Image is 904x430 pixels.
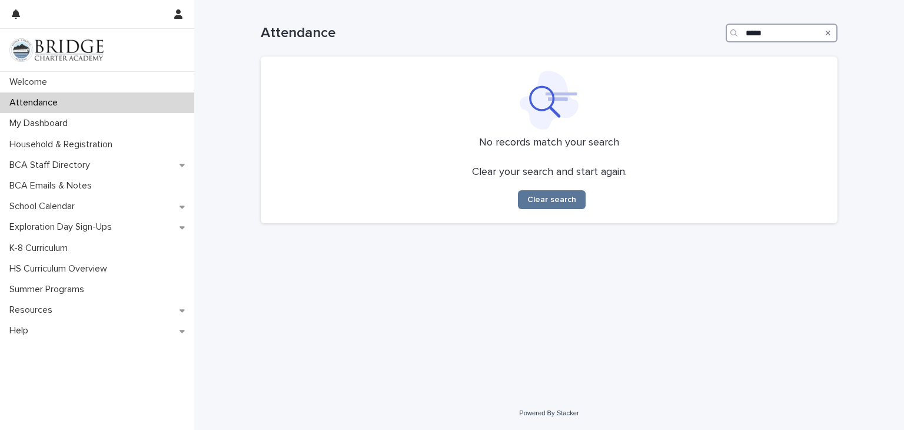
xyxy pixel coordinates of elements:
[261,25,721,42] h1: Attendance
[5,97,67,108] p: Attendance
[275,137,823,150] p: No records match your search
[5,139,122,150] p: Household & Registration
[5,243,77,254] p: K-8 Curriculum
[5,160,99,171] p: BCA Staff Directory
[5,118,77,129] p: My Dashboard
[726,24,837,42] input: Search
[5,325,38,336] p: Help
[527,196,576,204] span: Clear search
[5,263,117,274] p: HS Curriculum Overview
[5,180,101,191] p: BCA Emails & Notes
[5,201,84,212] p: School Calendar
[472,166,627,179] p: Clear your search and start again.
[5,305,62,316] p: Resources
[5,221,121,233] p: Exploration Day Sign-Ups
[5,284,94,295] p: Summer Programs
[9,38,104,62] img: V1C1m3IdTEidaUdm9Hs0
[519,409,579,416] a: Powered By Stacker
[518,190,586,209] button: Clear search
[5,77,56,88] p: Welcome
